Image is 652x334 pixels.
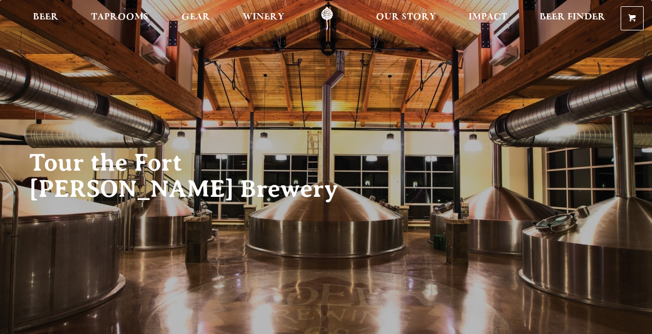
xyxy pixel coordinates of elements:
[468,13,507,21] span: Impact
[181,13,210,21] span: Gear
[462,7,514,30] a: Impact
[26,7,65,30] a: Beer
[91,13,148,21] span: Taprooms
[84,7,155,30] a: Taprooms
[29,150,356,202] h2: Tour the Fort [PERSON_NAME] Brewery
[369,7,443,30] a: Our Story
[540,13,605,21] span: Beer Finder
[33,13,59,21] span: Beer
[307,7,347,30] a: Odell Home
[236,7,291,30] a: Winery
[533,7,612,30] a: Beer Finder
[175,7,217,30] a: Gear
[243,13,284,21] span: Winery
[376,13,436,21] span: Our Story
